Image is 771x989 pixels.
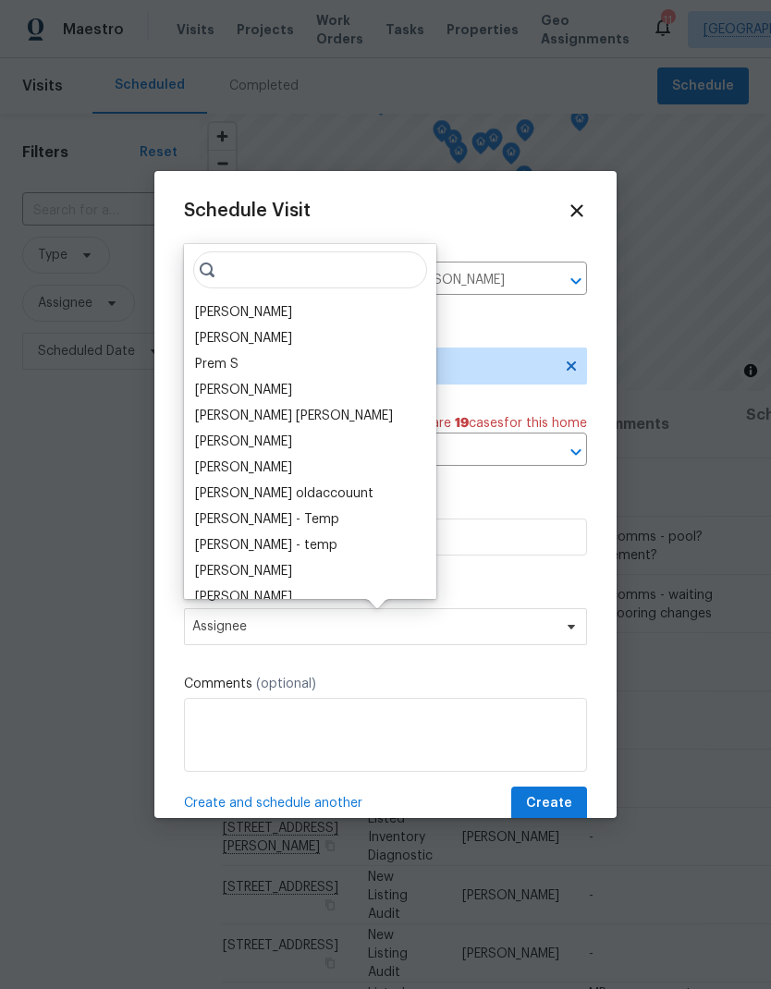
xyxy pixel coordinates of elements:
span: 19 [455,417,469,430]
div: [PERSON_NAME] [195,562,292,580]
span: There are case s for this home [397,414,587,433]
div: [PERSON_NAME] [195,381,292,399]
span: Close [567,201,587,221]
div: [PERSON_NAME] [195,433,292,451]
div: [PERSON_NAME] oldaccouunt [195,484,373,503]
label: Home [184,243,587,262]
span: (optional) [256,678,316,690]
div: [PERSON_NAME] [195,329,292,348]
span: Create [526,792,572,815]
button: Open [563,439,589,465]
div: [PERSON_NAME] - Temp [195,510,339,529]
button: Open [563,268,589,294]
button: Create [511,787,587,821]
div: Prem S [195,355,239,373]
label: Comments [184,675,587,693]
div: [PERSON_NAME] [195,303,292,322]
span: Schedule Visit [184,201,311,220]
span: Assignee [192,619,555,634]
div: [PERSON_NAME] [195,458,292,477]
div: [PERSON_NAME] - temp [195,536,337,555]
div: [PERSON_NAME] [PERSON_NAME] [195,407,393,425]
span: Create and schedule another [184,794,362,812]
div: [PERSON_NAME] [195,588,292,606]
